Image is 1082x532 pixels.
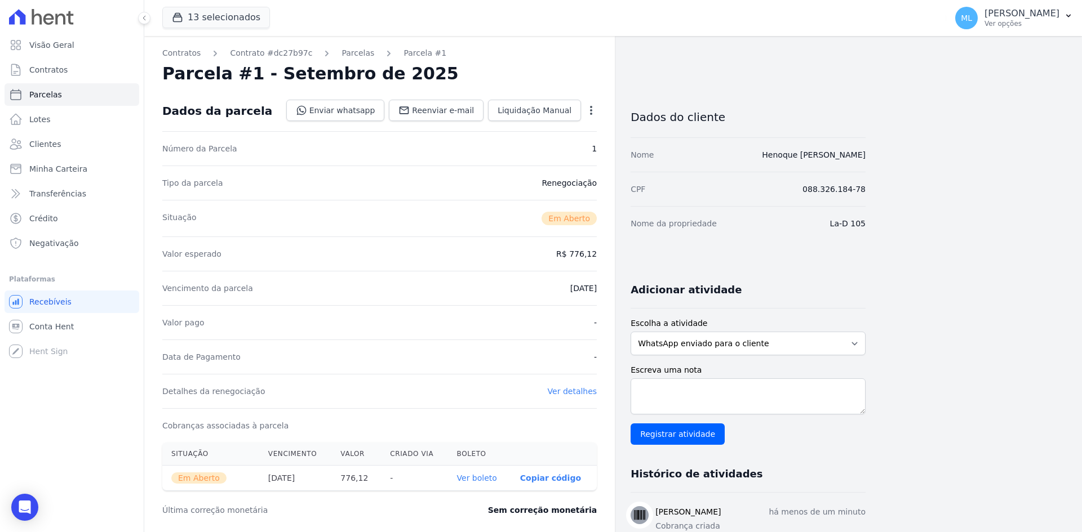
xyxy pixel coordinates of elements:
[162,177,223,189] dt: Tipo da parcela
[769,506,866,518] p: há menos de um minuto
[29,138,61,150] span: Clientes
[286,100,385,121] a: Enviar whatsapp
[946,2,1082,34] button: ML [PERSON_NAME] Ver opções
[631,467,762,481] h3: Histórico de atividades
[655,520,866,532] p: Cobrança criada
[162,212,197,225] dt: Situação
[5,83,139,106] a: Parcelas
[5,315,139,338] a: Conta Hent
[655,506,721,518] h3: [PERSON_NAME]
[5,232,139,254] a: Negativação
[631,283,742,297] h3: Adicionar atividade
[961,14,972,22] span: ML
[5,207,139,230] a: Crédito
[162,420,289,431] dt: Cobranças associadas à parcela
[594,317,597,328] dd: -
[230,47,312,59] a: Contrato #dc27b97c
[762,150,866,159] a: Henoque [PERSON_NAME]
[162,504,419,516] dt: Última correção monetária
[29,89,62,100] span: Parcelas
[5,59,139,81] a: Contratos
[5,158,139,180] a: Minha Carteira
[542,177,597,189] dd: Renegociação
[29,163,87,175] span: Minha Carteira
[548,387,597,396] a: Ver detalhes
[162,351,241,363] dt: Data de Pagamento
[448,442,511,466] th: Boleto
[488,100,581,121] a: Liquidação Manual
[556,248,597,260] dd: R$ 776,12
[403,47,446,59] a: Parcela #1
[412,105,474,116] span: Reenviar e-mail
[162,7,270,28] button: 13 selecionados
[162,104,272,118] div: Dados da parcela
[830,218,866,229] dd: La-D 105
[5,133,139,155] a: Clientes
[802,184,866,195] dd: 088.326.184-78
[29,39,74,51] span: Visão Geral
[162,248,221,260] dt: Valor esperado
[594,351,597,363] dd: -
[985,19,1059,28] p: Ver opções
[5,182,139,205] a: Transferências
[381,442,447,466] th: Criado via
[162,283,253,294] dt: Vencimento da parcela
[29,321,74,332] span: Conta Hent
[331,466,381,491] th: 776,12
[520,473,581,482] button: Copiar código
[29,238,79,249] span: Negativação
[259,466,332,491] th: [DATE]
[498,105,571,116] span: Liquidação Manual
[631,318,866,329] label: Escolha a atividade
[570,283,597,294] dd: [DATE]
[5,34,139,56] a: Visão Geral
[171,472,227,484] span: Em Aberto
[162,317,205,328] dt: Valor pago
[29,188,86,199] span: Transferências
[162,64,459,84] h2: Parcela #1 - Setembro de 2025
[985,8,1059,19] p: [PERSON_NAME]
[631,364,866,376] label: Escreva uma nota
[5,108,139,131] a: Lotes
[631,149,654,160] dt: Nome
[631,110,866,124] h3: Dados do cliente
[162,47,201,59] a: Contratos
[331,442,381,466] th: Valor
[592,143,597,154] dd: 1
[9,272,135,286] div: Plataformas
[11,494,38,521] div: Open Intercom Messenger
[488,504,597,516] dd: Sem correção monetária
[162,442,259,466] th: Situação
[389,100,484,121] a: Reenviar e-mail
[381,466,447,491] th: -
[162,143,237,154] dt: Número da Parcela
[631,184,645,195] dt: CPF
[29,64,68,75] span: Contratos
[631,218,717,229] dt: Nome da propriedade
[29,213,58,224] span: Crédito
[162,47,597,59] nav: Breadcrumb
[542,212,597,225] span: Em Aberto
[631,423,725,445] input: Registrar atividade
[162,386,265,397] dt: Detalhes da renegociação
[29,296,72,307] span: Recebíveis
[29,114,51,125] span: Lotes
[457,473,497,482] a: Ver boleto
[5,290,139,313] a: Recebíveis
[259,442,332,466] th: Vencimento
[342,47,374,59] a: Parcelas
